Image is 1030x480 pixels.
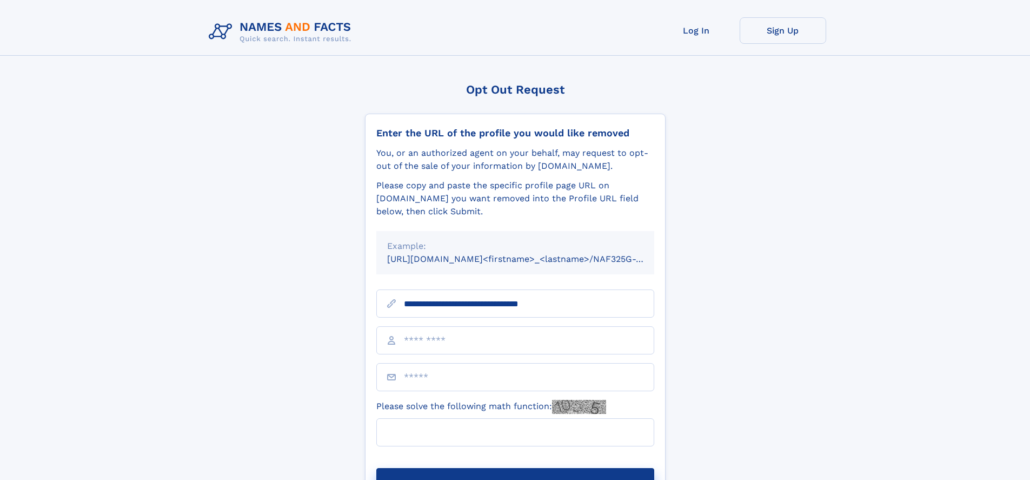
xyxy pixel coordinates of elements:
div: Please copy and paste the specific profile page URL on [DOMAIN_NAME] you want removed into the Pr... [376,179,654,218]
a: Sign Up [740,17,826,44]
small: [URL][DOMAIN_NAME]<firstname>_<lastname>/NAF325G-xxxxxxxx [387,254,675,264]
a: Log In [653,17,740,44]
img: Logo Names and Facts [204,17,360,47]
div: Example: [387,240,643,253]
div: You, or an authorized agent on your behalf, may request to opt-out of the sale of your informatio... [376,147,654,173]
div: Enter the URL of the profile you would like removed [376,127,654,139]
div: Opt Out Request [365,83,666,96]
label: Please solve the following math function: [376,400,606,414]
